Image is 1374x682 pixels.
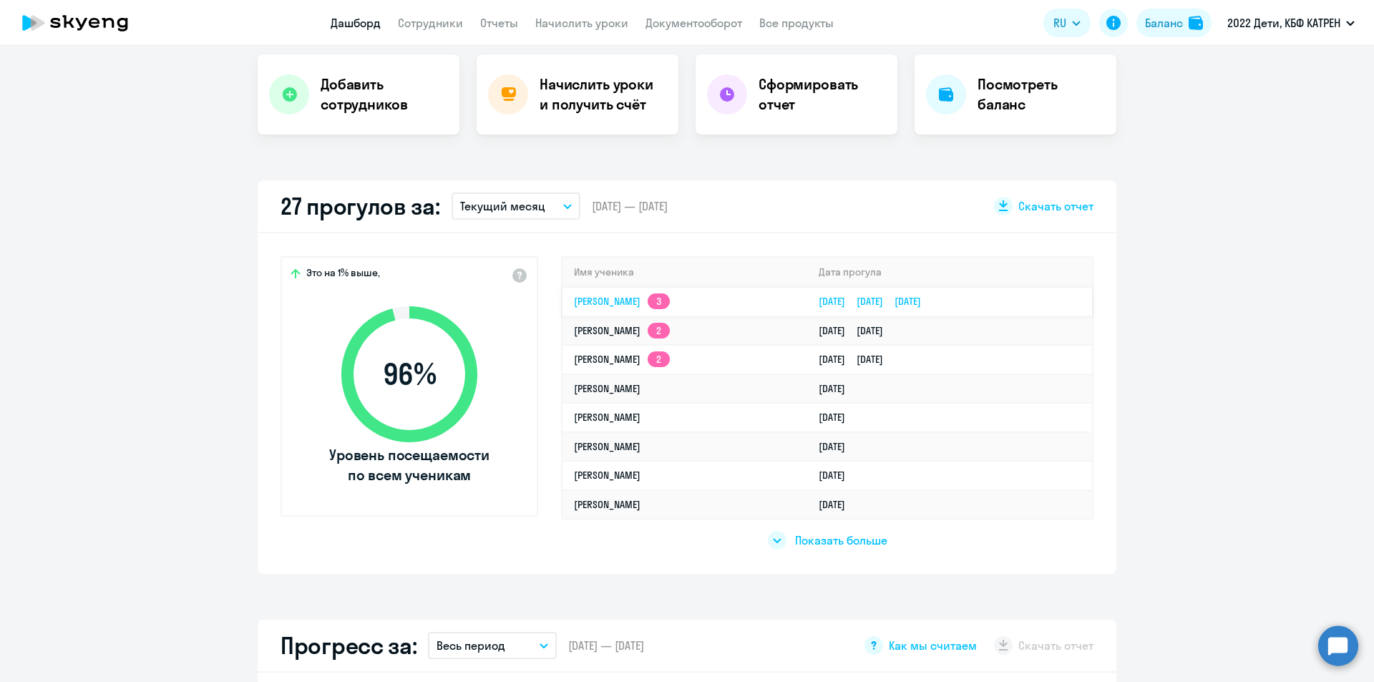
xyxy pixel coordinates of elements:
app-skyeng-badge: 3 [648,293,670,309]
span: Это на 1% выше, [306,266,380,283]
h4: Добавить сотрудников [321,74,448,115]
a: [PERSON_NAME]2 [574,353,670,366]
h4: Посмотреть баланс [978,74,1105,115]
a: [DATE][DATE][DATE] [819,295,932,308]
h4: Сформировать отчет [759,74,886,115]
a: [PERSON_NAME]3 [574,295,670,308]
a: [DATE] [819,411,857,424]
a: Документооборот [645,16,742,30]
a: [DATE][DATE] [819,324,895,337]
span: Показать больше [795,532,887,548]
th: Имя ученика [562,258,807,287]
h2: Прогресс за: [281,631,416,660]
p: Текущий месяц [460,198,545,215]
a: [DATE] [819,440,857,453]
a: Все продукты [759,16,834,30]
span: [DATE] — [DATE] [592,198,668,214]
span: 96 % [327,357,492,391]
a: [PERSON_NAME] [574,469,640,482]
a: Сотрудники [398,16,463,30]
h4: Начислить уроки и получить счёт [540,74,664,115]
span: Скачать отчет [1018,198,1093,214]
span: Как мы считаем [889,638,977,653]
a: [PERSON_NAME]2 [574,324,670,337]
img: balance [1189,16,1203,30]
span: RU [1053,14,1066,31]
button: Балансbalance [1136,9,1212,37]
a: [PERSON_NAME] [574,382,640,395]
a: Отчеты [480,16,518,30]
a: Дашборд [331,16,381,30]
button: Текущий месяц [452,193,580,220]
button: 2022 Дети, КБФ КАТРЕН [1220,6,1362,40]
app-skyeng-badge: 2 [648,351,670,367]
p: 2022 Дети, КБФ КАТРЕН [1227,14,1340,31]
a: [DATE] [819,469,857,482]
p: Весь период [437,637,505,654]
a: [DATE] [819,382,857,395]
button: RU [1043,9,1091,37]
a: [PERSON_NAME] [574,411,640,424]
th: Дата прогула [807,258,1092,287]
span: [DATE] — [DATE] [568,638,644,653]
a: [DATE][DATE] [819,353,895,366]
span: Уровень посещаемости по всем ученикам [327,445,492,485]
a: Начислить уроки [535,16,628,30]
h2: 27 прогулов за: [281,192,440,220]
app-skyeng-badge: 2 [648,323,670,338]
div: Баланс [1145,14,1183,31]
button: Весь период [428,632,557,659]
a: [DATE] [819,498,857,511]
a: [PERSON_NAME] [574,440,640,453]
a: [PERSON_NAME] [574,498,640,511]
